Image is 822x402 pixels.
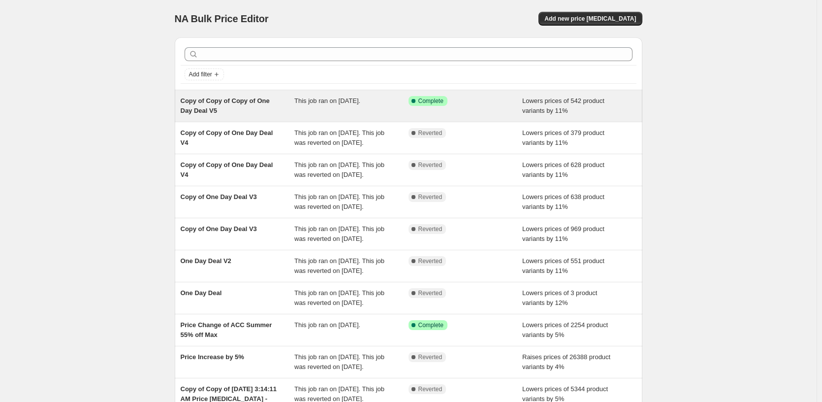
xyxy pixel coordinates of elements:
[294,129,384,146] span: This job ran on [DATE]. This job was reverted on [DATE].
[189,70,212,78] span: Add filter
[418,129,443,137] span: Reverted
[522,321,608,338] span: Lowers prices of 2254 product variants by 5%
[294,161,384,178] span: This job ran on [DATE]. This job was reverted on [DATE].
[294,193,384,210] span: This job ran on [DATE]. This job was reverted on [DATE].
[181,353,244,361] span: Price Increase by 5%
[418,385,443,393] span: Reverted
[294,257,384,274] span: This job ran on [DATE]. This job was reverted on [DATE].
[181,161,273,178] span: Copy of Copy of One Day Deal V4
[522,129,604,146] span: Lowers prices of 379 product variants by 11%
[181,257,231,265] span: One Day Deal V2
[418,321,443,329] span: Complete
[418,225,443,233] span: Reverted
[181,193,257,201] span: Copy of One Day Deal V3
[294,289,384,306] span: This job ran on [DATE]. This job was reverted on [DATE].
[522,97,604,114] span: Lowers prices of 542 product variants by 11%
[522,225,604,242] span: Lowers prices of 969 product variants by 11%
[418,353,443,361] span: Reverted
[181,129,273,146] span: Copy of Copy of One Day Deal V4
[418,97,443,105] span: Complete
[418,193,443,201] span: Reverted
[418,289,443,297] span: Reverted
[522,193,604,210] span: Lowers prices of 638 product variants by 11%
[175,13,269,24] span: NA Bulk Price Editor
[522,161,604,178] span: Lowers prices of 628 product variants by 11%
[522,289,597,306] span: Lowers prices of 3 product variants by 12%
[538,12,642,26] button: Add new price [MEDICAL_DATA]
[294,353,384,370] span: This job ran on [DATE]. This job was reverted on [DATE].
[418,161,443,169] span: Reverted
[294,225,384,242] span: This job ran on [DATE]. This job was reverted on [DATE].
[522,353,610,370] span: Raises prices of 26388 product variants by 4%
[294,321,360,329] span: This job ran on [DATE].
[522,257,604,274] span: Lowers prices of 551 product variants by 11%
[185,68,224,80] button: Add filter
[544,15,636,23] span: Add new price [MEDICAL_DATA]
[181,97,270,114] span: Copy of Copy of Copy of One Day Deal V5
[418,257,443,265] span: Reverted
[181,225,257,233] span: Copy of One Day Deal V3
[181,289,222,297] span: One Day Deal
[294,97,360,104] span: This job ran on [DATE].
[181,321,272,338] span: Price Change of ACC Summer 55% off Max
